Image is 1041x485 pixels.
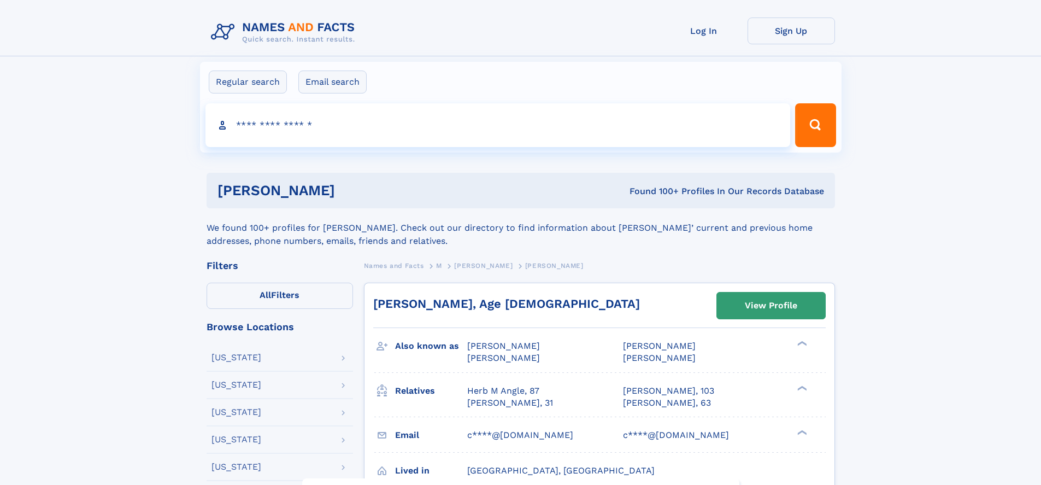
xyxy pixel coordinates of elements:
[373,297,640,311] a: [PERSON_NAME], Age [DEMOGRAPHIC_DATA]
[660,17,748,44] a: Log In
[623,397,711,409] a: [PERSON_NAME], 63
[467,385,539,397] a: Herb M Angle, 87
[364,259,424,272] a: Names and Facts
[217,184,483,197] h1: [PERSON_NAME]
[395,382,467,400] h3: Relatives
[454,262,513,270] span: [PERSON_NAME]
[211,381,261,389] div: [US_STATE]
[795,384,808,391] div: ❯
[209,71,287,94] label: Regular search
[467,465,655,476] span: [GEOGRAPHIC_DATA], [GEOGRAPHIC_DATA]
[207,208,835,248] div: We found 100+ profiles for [PERSON_NAME]. Check out our directory to find information about [PERS...
[623,353,696,363] span: [PERSON_NAME]
[436,262,442,270] span: M
[207,17,364,47] img: Logo Names and Facts
[207,322,353,332] div: Browse Locations
[467,397,553,409] a: [PERSON_NAME], 31
[795,340,808,347] div: ❯
[211,408,261,417] div: [US_STATE]
[748,17,835,44] a: Sign Up
[467,353,540,363] span: [PERSON_NAME]
[454,259,513,272] a: [PERSON_NAME]
[395,337,467,355] h3: Also known as
[745,293,797,318] div: View Profile
[395,461,467,480] h3: Lived in
[467,341,540,351] span: [PERSON_NAME]
[207,261,353,271] div: Filters
[795,103,836,147] button: Search Button
[207,283,353,309] label: Filters
[211,463,261,471] div: [US_STATE]
[623,385,714,397] a: [PERSON_NAME], 103
[395,426,467,445] h3: Email
[717,293,825,319] a: View Profile
[795,429,808,436] div: ❯
[260,290,271,300] span: All
[482,185,824,197] div: Found 100+ Profiles In Our Records Database
[436,259,442,272] a: M
[298,71,367,94] label: Email search
[623,341,696,351] span: [PERSON_NAME]
[211,353,261,362] div: [US_STATE]
[525,262,584,270] span: [PERSON_NAME]
[211,435,261,444] div: [US_STATE]
[205,103,791,147] input: search input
